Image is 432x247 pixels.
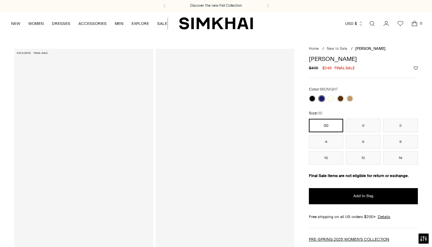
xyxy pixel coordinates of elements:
[309,110,322,116] label: Size:
[394,17,407,30] a: Wishlist
[309,151,344,165] button: 10
[190,3,242,8] a: Discover the new Fall Collection
[309,173,409,178] strong: Final Sale items are not eligible for return or exchange.
[309,56,418,62] h1: [PERSON_NAME]
[309,135,344,148] button: 4
[353,193,373,199] span: Add to Bag
[52,16,70,31] a: DRESSES
[322,65,332,71] span: $248
[383,135,418,148] button: 8
[346,135,381,148] button: 6
[383,119,418,132] button: 2
[28,16,44,31] a: WOMEN
[309,237,389,242] a: PRE-SPRING 2025 WOMEN'S COLLECTION
[309,86,338,93] label: Color:
[309,188,418,204] button: Add to Bag
[309,119,344,132] button: 00
[355,46,386,51] span: [PERSON_NAME]
[157,16,167,31] a: SALE
[346,151,381,165] button: 12
[11,16,20,31] a: NEW
[309,46,319,51] a: Home
[78,16,107,31] a: ACCESSORIES
[327,46,347,51] a: New to Sale
[322,46,324,52] div: /
[351,46,353,52] div: /
[414,66,418,70] button: Add to Wishlist
[346,119,381,132] button: 0
[383,151,418,165] button: 14
[345,16,363,31] button: USD $
[318,111,322,115] span: 00
[115,16,123,31] a: MEN
[418,20,424,26] span: 0
[380,17,393,30] a: Go to the account page
[320,87,338,92] span: MIDNIGHT
[378,214,390,220] a: Details
[132,16,149,31] a: EXPLORE
[309,214,418,220] div: Free shipping on all US orders $200+
[309,46,418,52] nav: breadcrumbs
[309,65,318,71] s: $495
[408,17,421,30] a: Open cart modal
[365,17,379,30] a: Open search modal
[179,17,253,30] a: SIMKHAI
